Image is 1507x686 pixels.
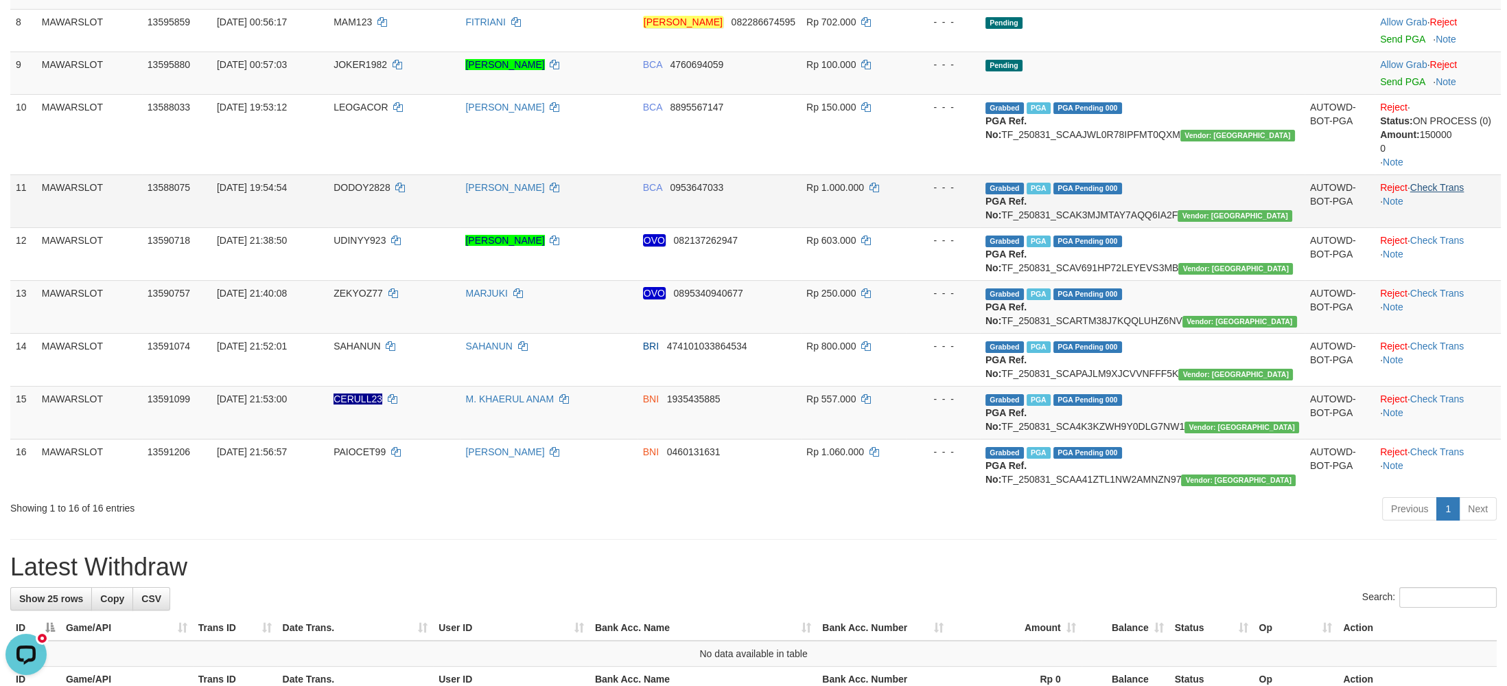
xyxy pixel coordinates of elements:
a: Check Trans [1410,446,1464,457]
td: 14 [10,333,36,386]
div: - - - [911,392,974,406]
a: 1 [1436,497,1460,521]
span: Rp 557.000 [806,393,856,404]
b: PGA Ref. No: [985,407,1027,432]
td: 12 [10,227,36,280]
a: [PERSON_NAME] [465,182,544,193]
a: Allow Grab [1380,16,1427,27]
span: Copy 0460131631 to clipboard [667,446,721,457]
a: Send PGA [1380,34,1425,45]
a: Note [1383,460,1403,471]
td: · · [1375,333,1501,386]
td: · · [1375,94,1501,174]
a: Note [1436,76,1456,87]
a: Copy [91,587,133,610]
b: Amount: [1380,129,1420,140]
span: SAHANUN [334,341,380,352]
span: Copy 4760694059 to clipboard [670,59,723,70]
span: Copy 8895567147 to clipboard [670,102,723,113]
span: BCA [643,59,662,70]
td: 8 [10,9,36,52]
button: Open LiveChat chat widget [5,5,47,47]
a: [PERSON_NAME] [465,235,544,246]
em: OVO [643,287,666,299]
a: SAHANUN [465,341,512,352]
td: MAWARSLOT [36,439,142,492]
span: Vendor URL: https://secure10.1velocity.biz [1178,210,1292,222]
span: PGA Pending [1053,102,1122,114]
td: · · [1375,174,1501,227]
a: CSV [132,587,170,610]
b: PGA Ref. No: [985,249,1027,273]
span: BRI [643,341,659,352]
a: Reject [1380,288,1407,299]
span: Copy 0953647033 to clipboard [670,182,723,193]
td: TF_250831_SCAAJWL0R78IPFMT0QXM [980,94,1305,174]
span: BNI [643,393,659,404]
td: MAWARSLOT [36,227,142,280]
b: PGA Ref. No: [985,354,1027,379]
td: MAWARSLOT [36,174,142,227]
th: Bank Acc. Number: activate to sort column ascending [817,615,949,641]
a: Note [1383,407,1403,418]
span: Nama rekening ada tanda titik/strip, harap diedit [334,393,382,404]
a: Reject [1380,341,1407,352]
span: Marked by bggmhdangga [1027,447,1051,459]
b: PGA Ref. No: [985,460,1027,485]
td: AUTOWD-BOT-PGA [1305,174,1375,227]
td: MAWARSLOT [36,333,142,386]
td: · · [1375,386,1501,439]
span: 13595880 [148,59,190,70]
span: Grabbed [985,183,1024,194]
td: TF_250831_SCAV691HP72LEYEVS3MB [980,227,1305,280]
span: 13590757 [148,288,190,299]
span: 13588075 [148,182,190,193]
a: Send PGA [1380,76,1425,87]
span: Rp 250.000 [806,288,856,299]
span: PGA Pending [1053,447,1122,459]
th: Status: activate to sort column ascending [1169,615,1254,641]
span: Vendor URL: https://secure10.1velocity.biz [1178,263,1293,275]
span: PGA Pending [1053,394,1122,406]
a: Reject [1429,16,1457,27]
span: Vendor URL: https://secure10.1velocity.biz [1181,475,1296,486]
div: - - - [911,100,974,114]
span: MAM123 [334,16,372,27]
span: Copy 082137262947 to clipboard [674,235,738,246]
span: JOKER1982 [334,59,387,70]
td: MAWARSLOT [36,94,142,174]
span: Marked by bggfebrii [1027,183,1051,194]
td: AUTOWD-BOT-PGA [1305,227,1375,280]
td: No data available in table [10,641,1497,667]
th: ID: activate to sort column descending [10,615,60,641]
span: Marked by bggmhdangga [1027,236,1051,247]
td: 11 [10,174,36,227]
a: [PERSON_NAME] [465,102,544,113]
th: Game/API: activate to sort column ascending [60,615,193,641]
td: · · [1375,280,1501,333]
td: TF_250831_SCA4K3KZWH9Y0DLG7NW1 [980,386,1305,439]
span: 13591206 [148,446,190,457]
span: UDINYY923 [334,235,386,246]
a: Reject [1380,393,1407,404]
em: OVO [643,234,666,247]
span: Grabbed [985,288,1024,300]
td: MAWARSLOT [36,280,142,333]
span: PGA Pending [1053,183,1122,194]
th: Trans ID: activate to sort column ascending [193,615,277,641]
a: Allow Grab [1380,59,1427,70]
span: 13591074 [148,341,190,352]
a: Note [1383,196,1403,207]
span: Rp 150.000 [806,102,856,113]
a: Note [1383,301,1403,312]
span: [DATE] 19:54:54 [217,182,287,193]
td: 15 [10,386,36,439]
a: Note [1383,354,1403,365]
span: [DATE] 00:57:03 [217,59,287,70]
span: [DATE] 21:53:00 [217,393,287,404]
span: Rp 603.000 [806,235,856,246]
th: Bank Acc. Name: activate to sort column ascending [589,615,817,641]
span: Show 25 rows [19,593,83,604]
span: Vendor URL: https://secure10.1velocity.biz [1184,422,1299,433]
td: AUTOWD-BOT-PGA [1305,333,1375,386]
